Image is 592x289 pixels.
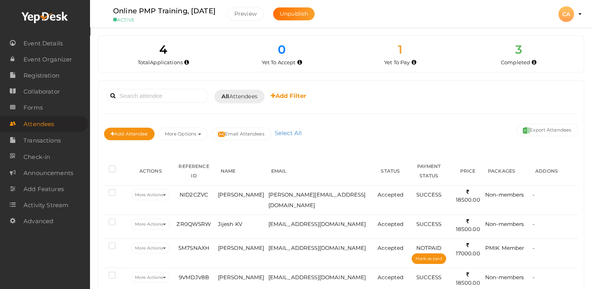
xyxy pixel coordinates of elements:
[227,7,264,21] button: Preview
[131,272,170,283] button: More Actions
[384,59,410,65] span: Yet To Pay
[412,253,446,264] button: Mark as paid
[150,59,183,65] span: Applications
[412,60,416,65] i: Accepted by organizer and yet to make payment
[485,221,524,227] span: Non-members
[131,243,170,253] button: More Actions
[218,245,265,251] span: [PERSON_NAME]
[184,60,189,65] i: Total number of applications
[273,7,315,20] button: Unpublish
[23,116,54,132] span: Attendees
[268,245,366,251] span: [EMAIL_ADDRESS][DOMAIN_NAME]
[556,6,576,22] button: CA
[533,245,534,251] span: -
[23,68,59,83] span: Registration
[266,157,376,186] th: EMAIL
[485,274,524,280] span: Non-members
[129,157,172,186] th: ACTIONS
[531,157,578,186] th: ADDONS
[176,221,211,227] span: ZR0QWSRW
[23,165,73,181] span: Announcements
[221,92,257,101] span: Attendees
[533,221,534,227] span: -
[268,191,366,208] span: [PERSON_NAME][EMAIL_ADDRESS][DOMAIN_NAME]
[297,60,302,65] i: Yet to be accepted by organizer
[131,190,170,200] button: More Actions
[523,127,530,134] img: excel.svg
[532,60,536,65] i: Accepted and completed payment succesfully
[558,6,574,22] div: CA
[23,149,50,165] span: Check-in
[452,157,483,186] th: PRICE
[131,219,170,229] button: More Actions
[405,157,452,186] th: PAYMENT STATUS
[280,10,308,17] span: Unpublish
[23,133,61,148] span: Transactions
[218,131,225,138] img: mail-filled.svg
[113,5,216,17] label: Online PMP Training, [DATE]
[533,274,534,280] span: -
[455,189,480,203] span: 18500.00
[483,157,531,186] th: PACKAGES
[23,181,64,197] span: Add Features
[158,128,208,140] button: More Options
[455,242,480,256] span: 17000.00
[23,36,63,51] span: Event Details
[262,59,296,65] span: Yet To Accept
[533,191,534,198] span: -
[278,42,286,57] span: 0
[455,218,480,233] span: 18500.00
[218,191,265,198] span: [PERSON_NAME]
[218,221,242,227] span: Jijesh KV
[416,274,441,280] span: SUCCESS
[501,59,530,65] span: Completed
[485,191,524,198] span: Non-members
[159,42,167,57] span: 4
[106,89,208,103] input: Search attendee
[180,191,208,198] span: NID2CZVC
[271,92,306,99] b: Add Filter
[376,157,405,186] th: STATUS
[515,42,522,57] span: 3
[23,197,68,213] span: Activity Stream
[378,274,403,280] span: Accepted
[416,191,441,198] span: SUCCESS
[273,129,304,137] a: Select All
[178,245,209,251] span: 5M7SNAXH
[23,52,72,67] span: Event Organizer
[268,274,366,280] span: [EMAIL_ADDRESS][DOMAIN_NAME]
[378,191,403,198] span: Accepted
[138,59,183,65] span: Total
[378,221,403,227] span: Accepted
[398,42,402,57] span: 1
[455,271,480,286] span: 18500.00
[416,221,441,227] span: SUCCESS
[211,128,271,140] button: Email Attendees
[104,128,155,140] button: Add Attendee
[23,213,53,229] span: Advanced
[416,245,441,251] span: NOTPAID
[23,84,60,99] span: Collaborator
[485,245,524,251] span: PMIK Member
[221,93,229,100] b: All
[558,11,574,18] profile-pic: CA
[179,274,209,280] span: 9VMDJV8B
[178,163,209,179] span: REFERENCE ID
[416,256,442,261] span: Mark as paid
[113,17,216,23] small: ACTIVE
[218,274,265,280] span: [PERSON_NAME]
[378,245,403,251] span: Accepted
[516,124,578,136] button: Export Attendees
[216,157,266,186] th: NAME
[23,100,43,116] span: Forms
[268,221,366,227] span: [EMAIL_ADDRESS][DOMAIN_NAME]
